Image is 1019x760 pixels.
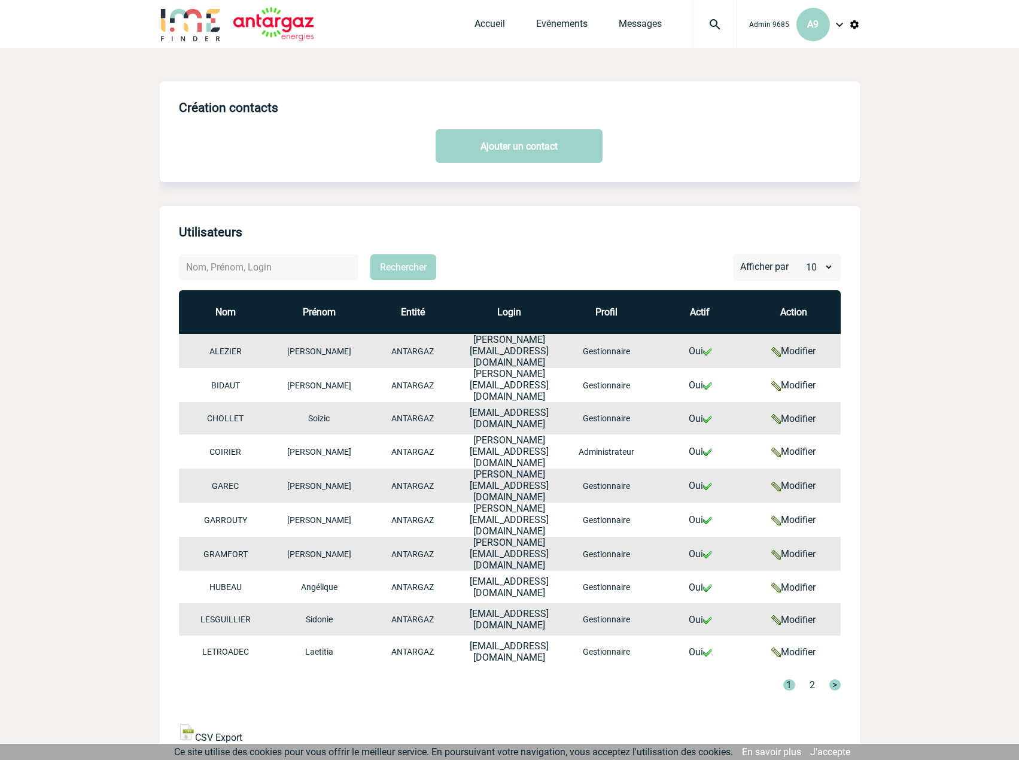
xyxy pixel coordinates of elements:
span: Afficher par [740,261,789,273]
img: Modifier.png [771,414,781,424]
img: Modifier.png [771,347,781,357]
td: Gestionnaire [559,603,653,636]
td: ANTARGAZ [366,571,460,603]
img: Modifier.png [771,448,781,457]
h4: Création contacts [179,101,278,115]
td: [PERSON_NAME] [272,503,366,537]
span: [PERSON_NAME][EMAIL_ADDRESS][DOMAIN_NAME] [470,434,549,469]
td: Gestionnaire [559,571,653,603]
td: Gestionnaire [559,469,653,503]
a: Evénements [536,18,588,35]
td: GRAMFORT [179,537,273,571]
a: Modifier [771,413,816,424]
th: Prénom [272,290,366,334]
img: active.gif [703,482,711,490]
td: Gestionnaire [559,636,653,668]
a: Oui [689,548,711,560]
h4: Utilisateurs [179,225,242,239]
a: Oui [689,582,711,593]
img: active.gif [703,516,711,524]
a: Accueil [474,18,505,35]
a: Modifier [771,646,816,658]
th: Nom [179,290,273,334]
th: Entité [366,290,460,334]
img: active.gif [703,348,711,355]
td: Sidonie [272,603,366,636]
td: Administrateur [559,434,653,469]
span: [EMAIL_ADDRESS][DOMAIN_NAME] [470,608,549,631]
img: IME-Finder [160,7,222,41]
td: COIRIER [179,434,273,469]
a: Modifier [771,480,816,491]
td: Gestionnaire [559,334,653,368]
th: Action [747,290,841,334]
td: Gestionnaire [559,368,653,402]
a: 2 [810,679,815,691]
a: En savoir plus [742,746,801,758]
img: active.gif [703,649,711,656]
td: LESGUILLIER [179,603,273,636]
a: Oui [689,614,711,625]
a: Modifier [771,548,816,560]
td: Angélique [272,571,366,603]
a: Messages [619,18,662,35]
td: ANTARGAZ [366,603,460,636]
a: Modifier [771,446,816,457]
td: HUBEAU [179,571,273,603]
td: ANTARGAZ [366,434,460,469]
td: ANTARGAZ [366,537,460,571]
span: [PERSON_NAME][EMAIL_ADDRESS][DOMAIN_NAME] [470,503,549,537]
a: Oui [689,646,711,658]
a: Oui [689,413,711,424]
a: > [829,679,841,691]
img: active.gif [703,551,711,558]
a: Oui [689,446,711,457]
td: GAREC [179,469,273,503]
span: [EMAIL_ADDRESS][DOMAIN_NAME] [470,576,549,598]
td: [PERSON_NAME] [272,537,366,571]
img: Export [179,723,196,741]
td: ANTARGAZ [366,334,460,368]
span: [PERSON_NAME][EMAIL_ADDRESS][DOMAIN_NAME] [470,334,549,368]
a: 1 [783,679,795,691]
td: ANTARGAZ [366,368,460,402]
span: Admin 9685 [749,20,789,29]
td: Gestionnaire [559,503,653,537]
a: Modifier [771,614,816,625]
a: Oui [689,514,711,525]
span: A9 [807,19,819,30]
button: Rechercher [370,254,436,280]
td: LETROADEC [179,636,273,668]
td: CHOLLET [179,402,273,434]
input: Nom, Prénom, Login [179,254,358,280]
td: BIDAUT [179,368,273,402]
span: [EMAIL_ADDRESS][DOMAIN_NAME] [470,407,549,430]
td: ANTARGAZ [366,469,460,503]
td: ANTARGAZ [366,402,460,434]
img: Modifier.png [771,647,781,657]
td: GARROUTY [179,503,273,537]
span: [PERSON_NAME][EMAIL_ADDRESS][DOMAIN_NAME] [470,537,549,571]
img: Modifier.png [771,482,781,491]
td: Soizic [272,402,366,434]
a: Modifier [771,345,816,357]
img: Modifier.png [771,583,781,592]
img: Modifier.png [771,615,781,625]
a: CSV Export [179,732,243,743]
td: [PERSON_NAME] [272,469,366,503]
td: [PERSON_NAME] [272,334,366,368]
img: active.gif [703,382,711,390]
a: Oui [689,379,711,391]
a: Ajouter un contact [436,129,603,163]
a: Oui [689,345,711,357]
img: active.gif [703,448,711,456]
a: Modifier [771,582,816,593]
a: Modifier [771,514,816,525]
span: Ce site utilise des cookies pour vous offrir le meilleur service. En poursuivant votre navigation... [174,746,733,758]
td: ANTARGAZ [366,636,460,668]
th: Profil [559,290,653,334]
img: Modifier.png [771,550,781,560]
th: Login [460,290,559,334]
td: Laetitia [272,636,366,668]
img: active.gif [703,415,711,423]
